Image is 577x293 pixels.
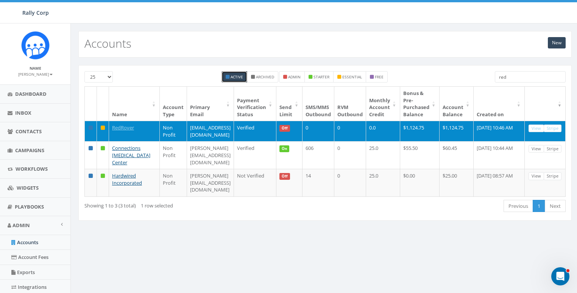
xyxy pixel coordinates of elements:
a: New [548,37,566,48]
small: [PERSON_NAME] [18,72,53,77]
th: Send Limit: activate to sort column ascending [276,87,303,121]
span: Contacts [16,128,42,135]
th: RVM Outbound [334,87,366,121]
a: Hardwired Incorporated [112,172,142,186]
h2: Accounts [84,37,131,50]
td: $60.45 [440,141,474,169]
th: Created on: activate to sort column ascending [474,87,525,121]
td: $25.00 [440,169,474,196]
span: Off [279,125,290,132]
span: Admin [12,222,30,229]
td: [PERSON_NAME][EMAIL_ADDRESS][DOMAIN_NAME] [187,169,234,196]
a: RedRover [112,124,134,131]
span: Inbox [15,109,31,116]
input: Type to search [495,71,566,83]
a: View [529,125,544,132]
a: View [529,172,544,180]
span: Workflows [16,165,48,172]
td: [EMAIL_ADDRESS][DOMAIN_NAME] [187,121,234,141]
a: View [529,145,544,153]
span: Campaigns [15,147,44,154]
td: 0 [334,121,366,141]
th: Monthly Account Credit: activate to sort column ascending [366,87,400,121]
small: admin [288,74,301,79]
td: 606 [303,141,334,169]
small: Active [231,74,243,79]
a: Connections [MEDICAL_DATA] Center [112,145,150,165]
td: 0.0 [366,121,400,141]
th: Primary Email : activate to sort column ascending [187,87,234,121]
td: [PERSON_NAME][EMAIL_ADDRESS][DOMAIN_NAME] [187,141,234,169]
a: [PERSON_NAME] [18,70,53,77]
span: Rally Corp [22,9,49,16]
th: Account Type [160,87,187,121]
th: Bonus &amp; Pre-Purchased Balance: activate to sort column ascending [400,87,440,121]
img: Icon_1.png [21,31,50,59]
td: 0 [303,121,334,141]
th: Payment Verification Status : activate to sort column ascending [234,87,276,121]
a: Stripe [544,172,561,180]
td: 25.0 [366,169,400,196]
td: [DATE] 10:46 AM [474,121,525,141]
td: $1,124.75 [400,121,440,141]
small: free [375,74,384,79]
th: Account Balance: activate to sort column ascending [440,87,474,121]
a: Stripe [544,125,561,132]
span: Playbooks [15,203,44,210]
td: Not Verified [234,169,276,196]
td: $0.00 [400,169,440,196]
td: [DATE] 10:44 AM [474,141,525,169]
a: 1 [533,200,545,212]
span: Dashboard [15,90,47,97]
small: starter [313,74,329,79]
td: 0 [334,141,366,169]
td: 25.0 [366,141,400,169]
td: $55.50 [400,141,440,169]
div: Showing 1 to 3 (3 total) [84,199,278,209]
span: 1 row selected [141,202,173,209]
th: SMS/MMS Outbound [303,87,334,121]
iframe: Intercom live chat [551,267,569,285]
td: $1,124.75 [440,121,474,141]
small: Name [30,65,41,71]
td: Verified [234,121,276,141]
span: Widgets [17,184,39,191]
td: Non Profit [160,169,187,196]
small: Archived [256,74,274,79]
small: essential [342,74,362,79]
td: [DATE] 08:57 AM [474,169,525,196]
a: Next [545,200,566,212]
th: Name: activate to sort column ascending [109,87,160,121]
td: 0 [334,169,366,196]
a: Previous [504,200,533,212]
td: Verified [234,141,276,169]
span: Off [279,173,290,180]
a: Stripe [544,145,561,153]
td: Non Profit [160,141,187,169]
td: Non Profit [160,121,187,141]
td: 14 [303,169,334,196]
span: On [279,145,289,152]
